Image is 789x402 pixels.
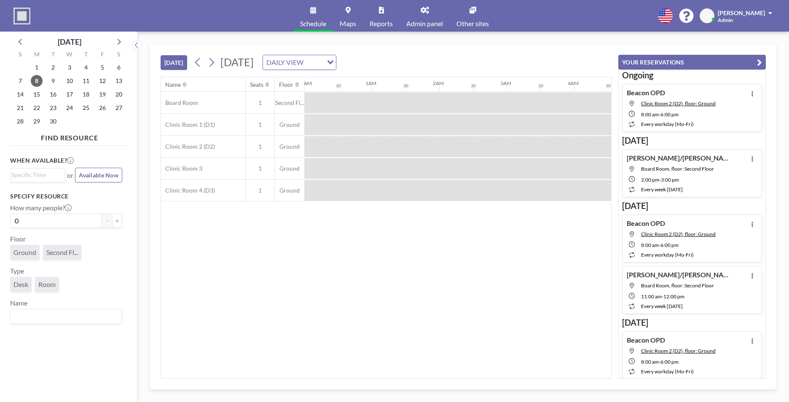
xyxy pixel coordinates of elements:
span: 12:00 PM [663,293,684,300]
div: 30 [606,83,611,88]
span: 3:00 PM [661,177,679,183]
h4: [PERSON_NAME]/[PERSON_NAME] [627,154,732,162]
div: Seats [250,81,263,88]
span: Available Now [79,172,118,179]
h3: [DATE] [622,135,762,146]
span: Wednesday, September 17, 2025 [64,88,75,100]
span: Desk [13,280,28,289]
span: Thursday, September 18, 2025 [80,88,92,100]
span: Monday, September 22, 2025 [31,102,43,114]
div: 12AM [298,80,312,86]
h4: Beacon OPD [627,336,665,344]
div: 30 [336,83,341,88]
span: 6:00 PM [660,359,679,365]
span: Clinic Room 3 [161,165,202,172]
span: Reports [370,20,393,27]
span: 8:00 AM [641,111,659,118]
span: Tuesday, September 30, 2025 [47,115,59,127]
span: Saturday, September 13, 2025 [113,75,125,87]
div: Floor [279,81,293,88]
span: every week [DATE] [641,186,683,193]
span: 8:00 AM [641,359,659,365]
div: T [45,50,62,61]
span: Friday, September 5, 2025 [97,62,108,73]
span: [PERSON_NAME] [718,9,765,16]
span: Tuesday, September 9, 2025 [47,75,59,87]
div: 30 [538,83,543,88]
label: Floor [10,235,26,243]
div: 2AM [433,80,444,86]
div: S [12,50,29,61]
span: DAILY VIEW [265,57,305,68]
span: Wednesday, September 3, 2025 [64,62,75,73]
span: Friday, September 19, 2025 [97,88,108,100]
span: 11:00 AM [641,293,662,300]
button: Available Now [75,168,122,182]
div: Name [165,81,181,88]
span: Clinic Room 2 (D2) [161,143,215,150]
span: every week [DATE] [641,303,683,309]
span: 6:00 PM [660,111,679,118]
span: Board Room, floor: Second Floor [641,166,714,172]
span: Ground [13,248,36,257]
span: Sunday, September 7, 2025 [14,75,26,87]
span: Second Fl... [275,99,304,107]
span: Tuesday, September 23, 2025 [47,102,59,114]
span: Clinic Room 2 (D2), floor: Ground [641,348,716,354]
span: Saturday, September 27, 2025 [113,102,125,114]
input: Search for option [11,170,60,180]
img: organization-logo [13,8,30,24]
span: every workday (Mo-Fri) [641,368,694,375]
div: Search for option [11,169,65,181]
h4: Beacon OPD [627,219,665,228]
input: Search for option [11,311,117,322]
span: - [659,111,660,118]
span: Clinic Room 4 (D3) [161,187,215,194]
div: 4AM [568,80,579,86]
span: Board Room, floor: Second Floor [641,282,714,289]
h3: Ongoing [622,70,762,80]
span: 1 [246,143,274,150]
span: Saturday, September 6, 2025 [113,62,125,73]
span: 2:00 PM [641,177,659,183]
span: Ground [275,165,304,172]
h3: [DATE] [622,317,762,328]
div: 3AM [500,80,511,86]
div: [DATE] [58,36,81,48]
h4: FIND RESOURCE [10,130,129,142]
span: Wednesday, September 24, 2025 [64,102,75,114]
label: Type [10,267,24,275]
span: Monday, September 15, 2025 [31,88,43,100]
span: 1 [246,121,274,129]
span: Tuesday, September 2, 2025 [47,62,59,73]
h4: [PERSON_NAME]/[PERSON_NAME] [627,271,732,279]
span: 1 [246,165,274,172]
span: Ground [275,143,304,150]
button: YOUR RESERVATIONS [618,55,766,70]
div: Search for option [263,55,336,70]
span: Thursday, September 11, 2025 [80,75,92,87]
span: - [659,242,660,248]
h3: [DATE] [622,201,762,211]
span: Friday, September 12, 2025 [97,75,108,87]
h4: Beacon OPD [627,88,665,97]
span: Clinic Room 1 (D1) [161,121,215,129]
input: Search for option [306,57,322,68]
button: + [112,214,122,228]
span: 1 [246,187,274,194]
span: or [67,171,73,180]
span: Board Room [161,99,198,107]
div: M [29,50,45,61]
span: Admin panel [406,20,443,27]
span: Sunday, September 21, 2025 [14,102,26,114]
span: Thursday, September 4, 2025 [80,62,92,73]
span: Sunday, September 14, 2025 [14,88,26,100]
span: Sunday, September 28, 2025 [14,115,26,127]
span: Tuesday, September 16, 2025 [47,88,59,100]
span: Monday, September 29, 2025 [31,115,43,127]
span: KM [702,12,712,20]
span: every workday (Mo-Fri) [641,252,694,258]
label: How many people? [10,204,72,212]
span: Wednesday, September 10, 2025 [64,75,75,87]
div: F [94,50,110,61]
